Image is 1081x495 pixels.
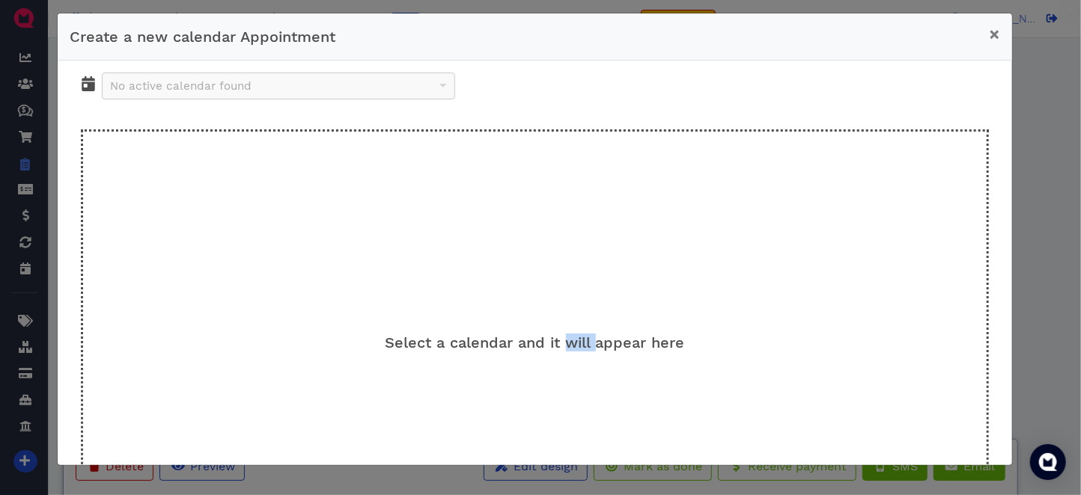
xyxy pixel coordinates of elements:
div: Open Intercom Messenger [1030,444,1066,480]
button: Close [977,13,1012,55]
span: Select a calendar and it will appear here [386,333,685,351]
span: × [989,24,1000,45]
div: No active calendar found [103,73,454,99]
span: Create a new calendar Appointment [70,28,335,46]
